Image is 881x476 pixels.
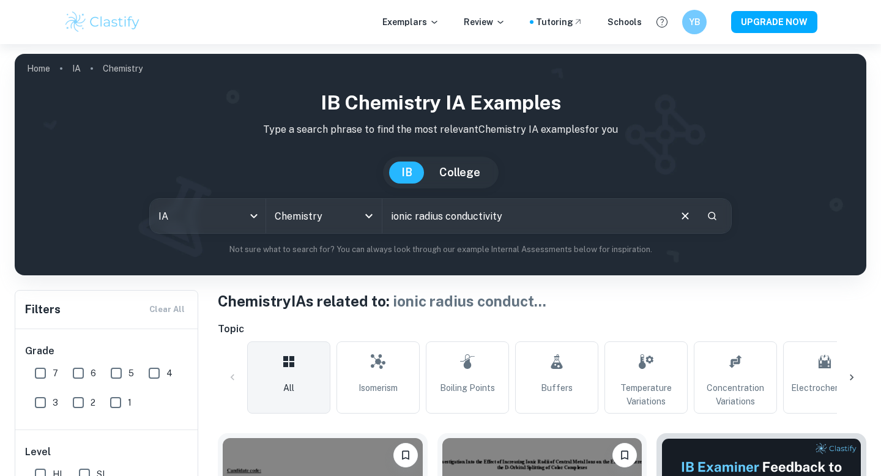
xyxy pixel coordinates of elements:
button: Bookmark [612,443,637,467]
p: Type a search phrase to find the most relevant Chemistry IA examples for you [24,122,857,137]
button: College [427,162,493,184]
span: 3 [53,396,58,409]
h1: Chemistry IAs related to: [218,290,866,312]
button: Clear [674,204,697,228]
span: All [283,381,294,395]
span: Temperature Variations [610,381,682,408]
p: Chemistry [103,62,143,75]
img: Clastify logo [64,10,141,34]
button: Search [702,206,723,226]
span: Isomerism [359,381,398,395]
h6: Grade [25,344,189,359]
button: IB [389,162,425,184]
h6: Topic [218,322,866,337]
img: profile cover [15,54,866,275]
button: UPGRADE NOW [731,11,817,33]
span: Concentration Variations [699,381,771,408]
p: Not sure what to search for? You can always look through our example Internal Assessments below f... [24,244,857,256]
button: YB [682,10,707,34]
span: 4 [166,366,173,380]
span: Buffers [541,381,573,395]
span: Boiling Points [440,381,495,395]
button: Open [360,207,377,225]
a: Home [27,60,50,77]
span: Electrochemistry [791,381,859,395]
button: Help and Feedback [652,12,672,32]
input: E.g. enthalpy of combustion, Winkler method, phosphate and temperature... [382,199,669,233]
button: Bookmark [393,443,418,467]
span: 6 [91,366,96,380]
span: 5 [128,366,134,380]
h6: Filters [25,301,61,318]
span: ionic radius conduct ... [393,292,546,310]
a: IA [72,60,81,77]
a: Tutoring [536,15,583,29]
div: IA [150,199,266,233]
span: 7 [53,366,58,380]
a: Schools [608,15,642,29]
p: Review [464,15,505,29]
span: 1 [128,396,132,409]
h1: IB Chemistry IA examples [24,88,857,117]
h6: YB [688,15,702,29]
span: 2 [91,396,95,409]
h6: Level [25,445,189,459]
p: Exemplars [382,15,439,29]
